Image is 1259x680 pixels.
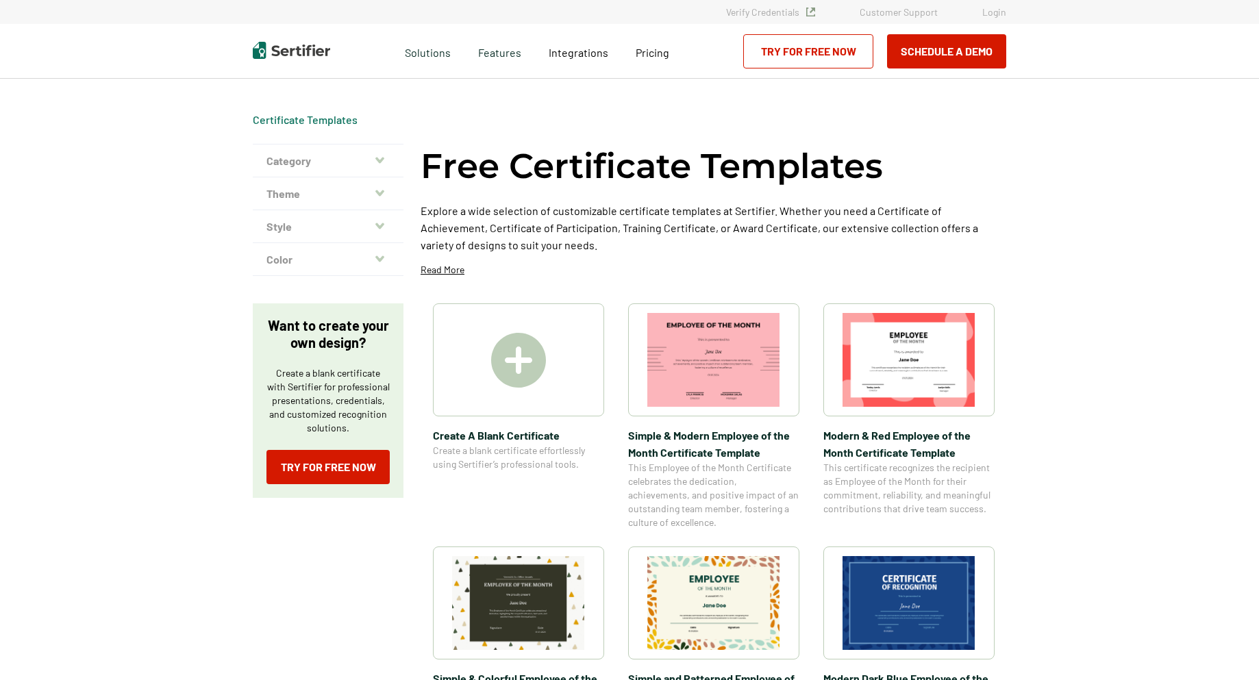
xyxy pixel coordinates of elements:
[628,461,799,529] span: This Employee of the Month Certificate celebrates the dedication, achievements, and positive impa...
[253,243,403,276] button: Color
[647,313,780,407] img: Simple & Modern Employee of the Month Certificate Template
[628,427,799,461] span: Simple & Modern Employee of the Month Certificate Template
[806,8,815,16] img: Verified
[253,113,358,127] span: Certificate Templates
[647,556,780,650] img: Simple and Patterned Employee of the Month Certificate Template
[636,46,669,59] span: Pricing
[478,42,521,60] span: Features
[405,42,451,60] span: Solutions
[433,427,604,444] span: Create A Blank Certificate
[253,113,358,126] a: Certificate Templates
[266,450,390,484] a: Try for Free Now
[253,144,403,177] button: Category
[266,317,390,351] p: Want to create your own design?
[823,427,995,461] span: Modern & Red Employee of the Month Certificate Template
[253,210,403,243] button: Style
[726,6,815,18] a: Verify Credentials
[982,6,1006,18] a: Login
[743,34,873,68] a: Try for Free Now
[253,42,330,59] img: Sertifier | Digital Credentialing Platform
[549,42,608,60] a: Integrations
[452,556,585,650] img: Simple & Colorful Employee of the Month Certificate Template
[433,444,604,471] span: Create a blank certificate effortlessly using Sertifier’s professional tools.
[266,366,390,435] p: Create a blank certificate with Sertifier for professional presentations, credentials, and custom...
[823,461,995,516] span: This certificate recognizes the recipient as Employee of the Month for their commitment, reliabil...
[421,202,1006,253] p: Explore a wide selection of customizable certificate templates at Sertifier. Whether you need a C...
[823,303,995,529] a: Modern & Red Employee of the Month Certificate TemplateModern & Red Employee of the Month Certifi...
[421,144,883,188] h1: Free Certificate Templates
[843,556,975,650] img: Modern Dark Blue Employee of the Month Certificate Template
[421,263,464,277] p: Read More
[253,177,403,210] button: Theme
[843,313,975,407] img: Modern & Red Employee of the Month Certificate Template
[491,333,546,388] img: Create A Blank Certificate
[636,42,669,60] a: Pricing
[253,113,358,127] div: Breadcrumb
[860,6,938,18] a: Customer Support
[628,303,799,529] a: Simple & Modern Employee of the Month Certificate TemplateSimple & Modern Employee of the Month C...
[549,46,608,59] span: Integrations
